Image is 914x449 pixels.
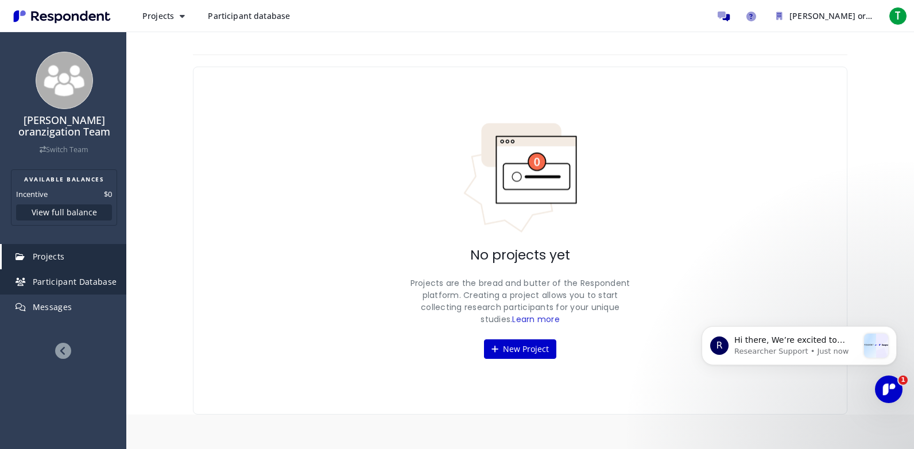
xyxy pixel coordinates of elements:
img: Respondent [9,7,115,26]
a: Message participants [712,5,735,28]
button: Tiffany Lee oranzigation Team [767,6,882,26]
iframe: Intercom notifications message [684,303,914,418]
h2: No projects yet [470,247,570,264]
img: No projects indicator [463,122,578,234]
dt: Incentive [16,188,48,200]
span: 1 [898,376,908,385]
span: Hi there, We’re excited to share that our site and platform have had a refresh! While the look is... [50,32,165,167]
iframe: Intercom live chat [875,376,903,403]
button: T [886,6,909,26]
span: Projects [142,10,174,21]
section: Balance summary [11,169,117,226]
span: Participant Database [33,276,117,287]
h2: AVAILABLE BALANCES [16,175,112,184]
h4: [PERSON_NAME] oranzigation Team [7,115,121,138]
span: Participant database [208,10,290,21]
button: New Project [484,339,556,359]
a: Participant database [199,6,299,26]
button: Projects [133,6,194,26]
span: T [889,7,907,25]
button: View full balance [16,204,112,220]
dd: $0 [104,188,112,200]
img: team_avatar_256.png [36,52,93,109]
p: Projects are the bread and butter of the Respondent platform. Creating a project allows you to st... [405,277,635,326]
span: Messages [33,301,72,312]
p: Message from Researcher Support, sent Just now [50,43,174,53]
a: Learn more [512,313,560,325]
a: Switch Team [40,145,88,154]
a: Help and support [739,5,762,28]
span: Projects [33,251,65,262]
